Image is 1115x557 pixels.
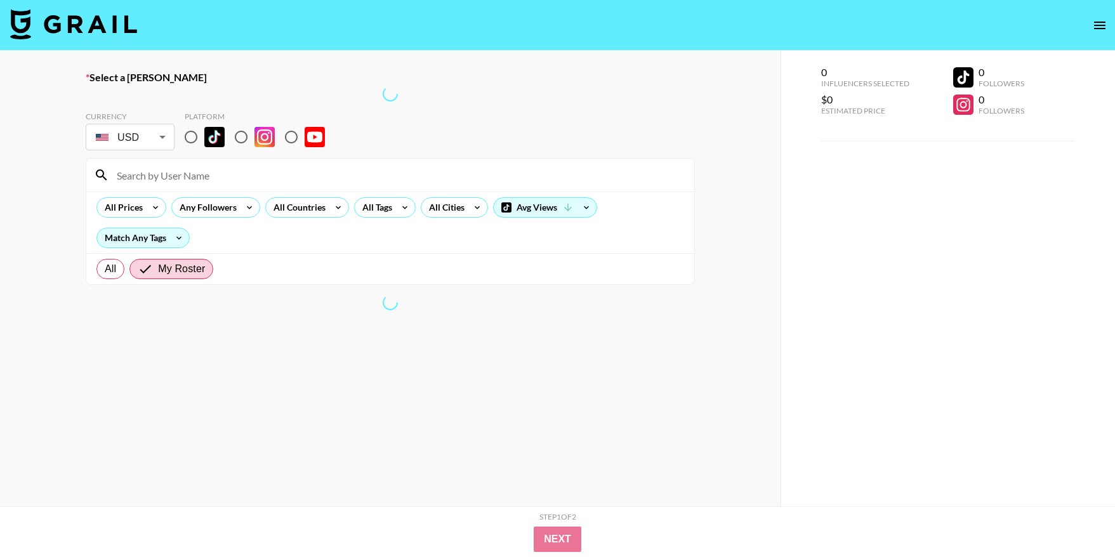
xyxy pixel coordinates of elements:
[1087,13,1112,38] button: open drawer
[382,294,399,311] span: Refreshing talent, clients, lists, bookers, countries, tags, cities, talent, talent...
[821,93,909,106] div: $0
[821,66,909,79] div: 0
[185,112,335,121] div: Platform
[266,198,328,217] div: All Countries
[204,127,225,147] img: TikTok
[534,527,581,552] button: Next
[821,79,909,88] div: Influencers Selected
[97,228,189,247] div: Match Any Tags
[10,9,137,39] img: Grail Talent
[88,126,172,148] div: USD
[494,198,597,217] div: Avg Views
[382,86,399,102] span: Refreshing talent, clients, lists, bookers, countries, tags, cities, talent, talent...
[109,165,687,185] input: Search by User Name
[86,112,175,121] div: Currency
[821,106,909,115] div: Estimated Price
[421,198,467,217] div: All Cities
[979,93,1024,106] div: 0
[158,261,205,277] span: My Roster
[539,512,576,521] div: Step 1 of 2
[979,79,1024,88] div: Followers
[305,127,325,147] img: YouTube
[979,106,1024,115] div: Followers
[355,198,395,217] div: All Tags
[254,127,275,147] img: Instagram
[86,71,695,84] label: Select a [PERSON_NAME]
[97,198,145,217] div: All Prices
[979,66,1024,79] div: 0
[105,261,116,277] span: All
[172,198,239,217] div: Any Followers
